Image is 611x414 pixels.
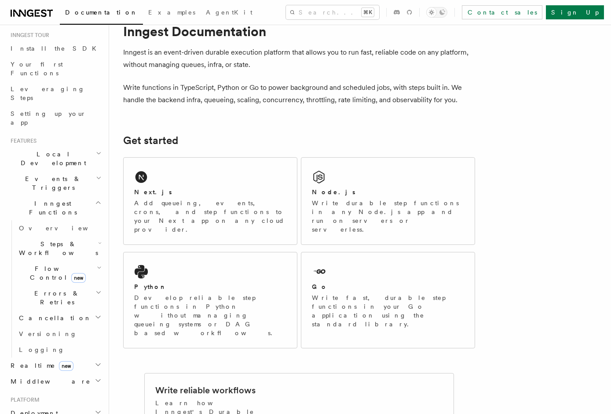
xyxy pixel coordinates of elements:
[15,264,97,282] span: Flow Control
[15,310,103,326] button: Cancellation
[15,240,98,257] span: Steps & Workflows
[7,150,96,167] span: Local Development
[19,346,65,353] span: Logging
[15,261,103,285] button: Flow Controlnew
[123,157,297,245] a: Next.jsAdd queueing, events, crons, and step functions to your Next app on any cloud provider.
[155,384,256,396] h2: Write reliable workflows
[362,8,374,17] kbd: ⌘K
[19,225,110,232] span: Overview
[7,358,103,373] button: Realtimenew
[7,373,103,389] button: Middleware
[59,361,73,371] span: new
[123,46,475,71] p: Inngest is an event-driven durable execution platform that allows you to run fast, reliable code ...
[312,199,464,234] p: Write durable step functions in any Node.js app and run on servers or serverless.
[7,196,103,220] button: Inngest Functions
[7,81,103,106] a: Leveraging Steps
[134,293,286,337] p: Develop reliable step functions in Python without managing queueing systems or DAG based workflows.
[7,199,95,217] span: Inngest Functions
[301,252,475,348] a: GoWrite fast, durable step functions in your Go application using the standard library.
[7,361,73,370] span: Realtime
[7,220,103,358] div: Inngest Functions
[546,5,604,19] a: Sign Up
[11,85,85,101] span: Leveraging Steps
[71,273,86,283] span: new
[7,174,96,192] span: Events & Triggers
[134,199,286,234] p: Add queueing, events, crons, and step functions to your Next app on any cloud provider.
[15,314,91,322] span: Cancellation
[7,171,103,196] button: Events & Triggers
[7,41,103,56] a: Install the SDK
[206,9,252,16] span: AgentKit
[19,330,77,337] span: Versioning
[426,7,447,18] button: Toggle dark mode
[65,9,138,16] span: Documentation
[301,157,475,245] a: Node.jsWrite durable step functions in any Node.js app and run on servers or serverless.
[7,377,91,386] span: Middleware
[312,188,355,196] h2: Node.js
[15,220,103,236] a: Overview
[312,282,328,291] h2: Go
[123,23,475,39] h1: Inngest Documentation
[286,5,379,19] button: Search...⌘K
[7,146,103,171] button: Local Development
[11,45,102,52] span: Install the SDK
[11,61,63,77] span: Your first Functions
[134,188,172,196] h2: Next.js
[15,285,103,310] button: Errors & Retries
[123,134,178,147] a: Get started
[123,252,297,348] a: PythonDevelop reliable step functions in Python without managing queueing systems or DAG based wo...
[134,282,167,291] h2: Python
[201,3,258,24] a: AgentKit
[15,236,103,261] button: Steps & Workflows
[462,5,542,19] a: Contact sales
[7,32,49,39] span: Inngest tour
[15,326,103,342] a: Versioning
[15,289,95,307] span: Errors & Retries
[7,106,103,130] a: Setting up your app
[312,293,464,329] p: Write fast, durable step functions in your Go application using the standard library.
[7,56,103,81] a: Your first Functions
[123,81,475,106] p: Write functions in TypeScript, Python or Go to power background and scheduled jobs, with steps bu...
[7,137,37,144] span: Features
[11,110,86,126] span: Setting up your app
[15,342,103,358] a: Logging
[143,3,201,24] a: Examples
[7,396,40,403] span: Platform
[60,3,143,25] a: Documentation
[148,9,195,16] span: Examples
